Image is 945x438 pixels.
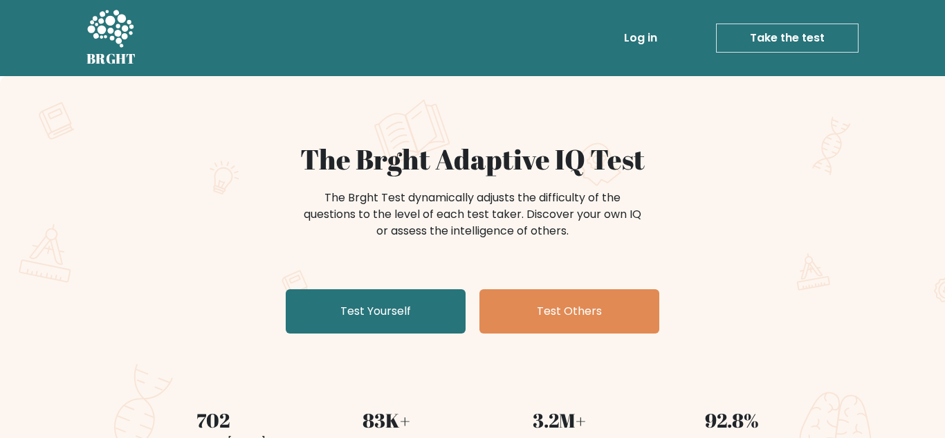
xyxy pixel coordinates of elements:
div: 83K+ [308,405,464,435]
a: Log in [618,24,663,52]
a: Test Others [479,289,659,334]
div: 702 [135,405,291,435]
div: The Brght Test dynamically adjusts the difficulty of the questions to the level of each test take... [300,190,645,239]
div: 3.2M+ [481,405,637,435]
h1: The Brght Adaptive IQ Test [135,143,810,176]
a: Test Yourself [286,289,466,334]
div: 92.8% [654,405,810,435]
a: Take the test [716,24,859,53]
a: BRGHT [86,6,136,71]
h5: BRGHT [86,51,136,67]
